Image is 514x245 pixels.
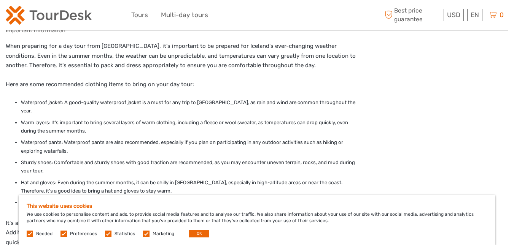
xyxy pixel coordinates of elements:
li: Waterproof jacket: A good-quality waterproof jacket is a must for any trip to [GEOGRAPHIC_DATA], ... [21,98,357,115]
p: When preparing for a day tour from [GEOGRAPHIC_DATA], it's important to be prepared for Iceland's... [6,41,357,71]
a: Tours [131,9,148,21]
button: OK [189,230,209,237]
li: Waterproof pants: Waterproof pants are also recommended, especially if you plan on participating ... [21,138,357,155]
li: Hat and gloves: Even during the summer months, it can be chilly in [GEOGRAPHIC_DATA], especially ... [21,179,357,196]
div: We use cookies to personalise content and ads, to provide social media features and to analyse ou... [19,195,495,245]
span: 0 [498,11,505,19]
label: Needed [36,231,53,237]
label: Preferences [70,231,97,237]
div: EN [467,9,482,21]
label: Statistics [115,231,135,237]
li: Warm layers: It's important to bring several layers of warm clothing, including a fleece or wool ... [21,119,357,136]
h5: Important information [6,27,357,34]
img: 2254-3441b4b5-4e5f-4d00-b396-31f1d84a6ebf_logo_small.png [6,6,92,25]
li: Sturdy shoes: Comfortable and sturdy shoes with good traction are recommended, as you may encount... [21,158,357,175]
span: USD [447,11,460,19]
p: We're away right now. Please check back later! [11,13,86,19]
span: Best price guarantee [383,6,442,23]
a: Multi-day tours [161,9,208,21]
p: Here are some recommended clothing items to bring on your day tour: [6,80,357,90]
h5: This website uses cookies [27,203,487,209]
label: Marketing [153,231,174,237]
button: Open LiveChat chat widget [88,12,97,21]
